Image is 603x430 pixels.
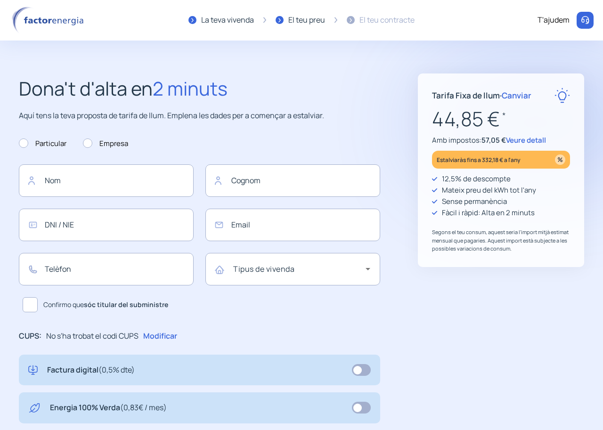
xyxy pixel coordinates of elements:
span: 2 minuts [153,75,228,101]
p: 12,5% de descompte [442,173,511,185]
p: Mateix preu del kWh tot l'any [442,185,536,196]
span: Veure detall [506,135,546,145]
img: rate-E.svg [554,88,570,103]
span: (0,83€ / mes) [120,402,167,413]
p: Factura digital [47,364,135,376]
label: Particular [19,138,66,149]
p: CUPS: [19,330,41,342]
p: Segons el teu consum, aquest seria l'import mitjà estimat mensual que pagaries. Aquest import est... [432,228,570,253]
div: El teu preu [288,14,325,26]
span: Canviar [502,90,531,101]
h2: Dona't d'alta en [19,73,380,104]
p: Tarifa Fixa de llum · [432,89,531,102]
p: Modificar [143,330,177,342]
p: Amb impostos: [432,135,570,146]
img: llamar [580,16,590,25]
p: Energia 100% Verda [50,402,167,414]
mat-label: Tipus de vivenda [233,264,294,274]
div: El teu contracte [359,14,415,26]
div: La teva vivenda [201,14,254,26]
p: Fàcil i ràpid: Alta en 2 minuts [442,207,535,219]
p: No s'ha trobat el codi CUPS [46,330,139,342]
span: 57,05 € [481,135,506,145]
label: Empresa [83,138,128,149]
p: 44,85 € [432,103,570,135]
b: sóc titular del subministre [84,300,168,309]
img: energy-green.svg [28,402,41,414]
img: percentage_icon.svg [555,154,565,165]
img: digital-invoice.svg [28,364,38,376]
p: Aquí tens la teva proposta de tarifa de llum. Emplena les dades per a començar a estalviar. [19,110,380,122]
span: Confirmo que [43,300,168,310]
span: (0,5% dte) [98,365,135,375]
img: logo factor [9,7,90,34]
div: T'ajudem [538,14,570,26]
p: Sense permanència [442,196,507,207]
p: Estalviaràs fins a 332,18 € a l'any [437,154,521,165]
